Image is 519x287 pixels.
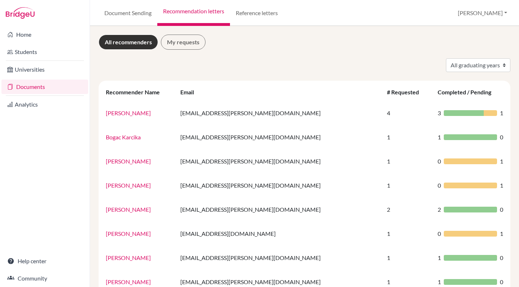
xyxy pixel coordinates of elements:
[500,205,503,214] span: 0
[383,101,434,125] td: 4
[106,158,151,165] a: [PERSON_NAME]
[106,230,151,237] a: [PERSON_NAME]
[383,197,434,221] td: 2
[383,125,434,149] td: 1
[106,206,151,213] a: [PERSON_NAME]
[106,278,151,285] a: [PERSON_NAME]
[176,221,383,246] td: [EMAIL_ADDRESS][DOMAIN_NAME]
[176,197,383,221] td: [EMAIL_ADDRESS][PERSON_NAME][DOMAIN_NAME]
[383,173,434,197] td: 1
[176,246,383,270] td: [EMAIL_ADDRESS][PERSON_NAME][DOMAIN_NAME]
[176,173,383,197] td: [EMAIL_ADDRESS][PERSON_NAME][DOMAIN_NAME]
[455,6,510,20] button: [PERSON_NAME]
[500,254,503,262] span: 0
[500,109,503,117] span: 1
[1,80,88,94] a: Documents
[383,149,434,173] td: 1
[99,35,158,50] a: All recommenders
[500,157,503,166] span: 1
[1,97,88,112] a: Analytics
[1,27,88,42] a: Home
[176,125,383,149] td: [EMAIL_ADDRESS][PERSON_NAME][DOMAIN_NAME]
[438,157,441,166] span: 0
[500,278,503,286] span: 0
[176,149,383,173] td: [EMAIL_ADDRESS][PERSON_NAME][DOMAIN_NAME]
[106,182,151,189] a: [PERSON_NAME]
[438,89,498,95] div: Completed / Pending
[438,109,441,117] span: 3
[438,133,441,142] span: 1
[1,45,88,59] a: Students
[500,133,503,142] span: 0
[383,221,434,246] td: 1
[176,101,383,125] td: [EMAIL_ADDRESS][PERSON_NAME][DOMAIN_NAME]
[106,254,151,261] a: [PERSON_NAME]
[387,89,426,95] div: # Requested
[438,181,441,190] span: 0
[161,35,206,50] a: My requests
[6,7,35,19] img: Bridge-U
[500,229,503,238] span: 1
[438,278,441,286] span: 1
[438,229,441,238] span: 0
[106,89,167,95] div: Recommender Name
[106,134,141,140] a: Bogac Karcika
[383,246,434,270] td: 1
[500,181,503,190] span: 1
[106,109,151,116] a: [PERSON_NAME]
[438,205,441,214] span: 2
[1,254,88,268] a: Help center
[438,254,441,262] span: 1
[1,62,88,77] a: Universities
[180,89,201,95] div: Email
[1,271,88,286] a: Community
